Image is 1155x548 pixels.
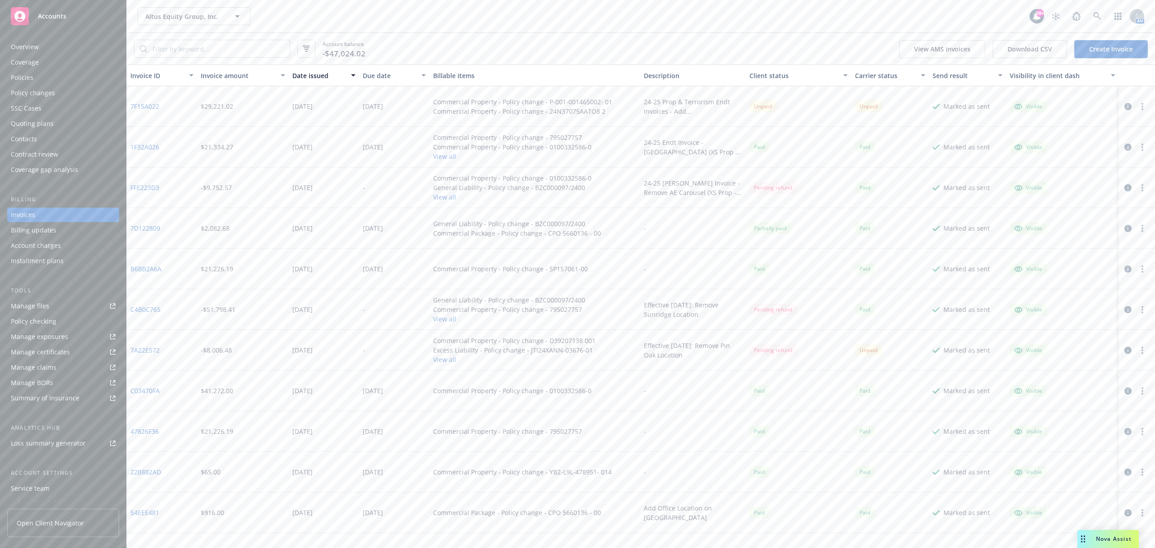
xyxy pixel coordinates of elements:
div: Manage certificates [11,345,70,359]
svg: Search [140,45,147,52]
div: Client status [749,71,838,80]
div: [DATE] [363,467,383,477]
input: Filter by keyword... [147,40,290,57]
button: Invoice ID [127,65,197,86]
div: - [363,345,365,355]
button: Billable items [430,65,641,86]
div: Paid [855,304,875,315]
div: Installment plans [11,254,64,268]
div: Marked as sent [943,305,990,314]
button: Date issued [289,65,359,86]
div: Paid [855,385,875,396]
div: Summary of insurance [11,391,79,405]
div: Paid [855,223,875,234]
span: Accounts [38,13,66,20]
a: Stop snowing [1047,7,1065,25]
div: Billing updates [11,223,56,237]
div: [DATE] [363,223,383,233]
div: Visible [1014,102,1042,111]
div: General Liability - Policy change - BZC000097/2400 [433,219,601,228]
div: Invoices [11,208,35,222]
a: Coverage gap analysis [7,163,119,177]
div: Paid [855,507,875,518]
a: Create Invoice [1074,40,1148,58]
div: Visible [1014,468,1042,476]
div: Paid [855,426,875,437]
button: Due date [359,65,430,86]
div: - [644,467,646,477]
div: Manage claims [11,360,56,375]
div: Commercial Property - Policy change - YB2-L9L-478951- 014 [433,467,612,477]
button: Download CSV [993,40,1067,58]
a: 7D122809 [130,223,160,233]
a: Manage exposures [7,330,119,344]
button: Client status [746,65,851,86]
button: Carrier status [851,65,929,86]
div: Marked as sent [943,386,990,395]
div: Visibility in client dash [1010,71,1105,80]
div: 24-25 Prop & Terrorism Endt Invoices - Add [GEOGRAPHIC_DATA], [GEOGRAPHIC_DATA] Locations [644,97,742,116]
div: Paid [749,141,769,153]
div: Account charges [11,238,61,253]
div: $21,226.19 [201,427,233,436]
span: Paid [855,466,875,478]
a: Service team [7,481,119,496]
div: $916.00 [201,508,224,517]
div: Service team [11,481,50,496]
button: Send result [929,65,1007,86]
div: Paid [749,507,769,518]
div: [DATE] [292,345,313,355]
a: Quoting plans [7,116,119,131]
div: Carrier status [855,71,915,80]
span: Nova Assist [1096,535,1132,543]
div: Marked as sent [943,508,990,517]
div: Effective [DATE]: Remove Pin Oak Location [644,341,742,360]
div: $21,334.27 [201,142,233,152]
div: Paid [749,385,769,396]
a: Loss summary generator [7,436,119,450]
div: Billable items [433,71,637,80]
div: Commercial Property - Policy change - SP157061-00 [433,264,588,274]
a: B6BB2A6A [130,264,162,274]
div: Commercial Package - Policy change - CPO 5660136 - 00 [433,228,601,238]
div: $2,082.68 [201,223,230,233]
div: Effective [DATE]: Remove Sunridge Location [644,300,742,319]
a: Contract review [7,147,119,162]
div: [DATE] [292,467,313,477]
div: Visible [1014,143,1042,151]
div: Description [644,71,742,80]
div: Account settings [7,469,119,478]
div: Commercial Property - Policy change - P-001-001465002- 01 [433,97,612,107]
div: -$51,798.41 [201,305,236,314]
div: Analytics hub [7,423,119,432]
div: Paid [855,263,875,274]
div: Marked as sent [943,102,990,111]
div: Policies [11,70,33,85]
a: Manage certificates [7,345,119,359]
span: Paid [855,141,875,153]
button: View all [433,355,596,364]
div: 24-25 [PERSON_NAME] Invoice - Remove AE Carousel (XS Prop - Kinsale, [GEOGRAPHIC_DATA] & [GEOGRAP... [644,178,742,197]
button: View AMS invoices [899,40,985,58]
div: Coverage gap analysis [11,163,78,177]
a: Contacts [7,132,119,146]
div: $41,272.00 [201,386,233,395]
a: Manage BORs [7,376,119,390]
div: Pending refund [749,344,797,356]
div: - [363,183,365,192]
span: Account balance [323,40,365,57]
div: Paid [855,182,875,193]
div: [DATE] [363,142,383,152]
div: Loss summary generator [11,436,86,450]
a: SSC Cases [7,101,119,116]
div: Commercial Property - Policy change - 0100332586-0 [433,173,591,183]
span: Partially paid [749,223,791,234]
div: Contract review [11,147,58,162]
div: Paid [749,263,769,274]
